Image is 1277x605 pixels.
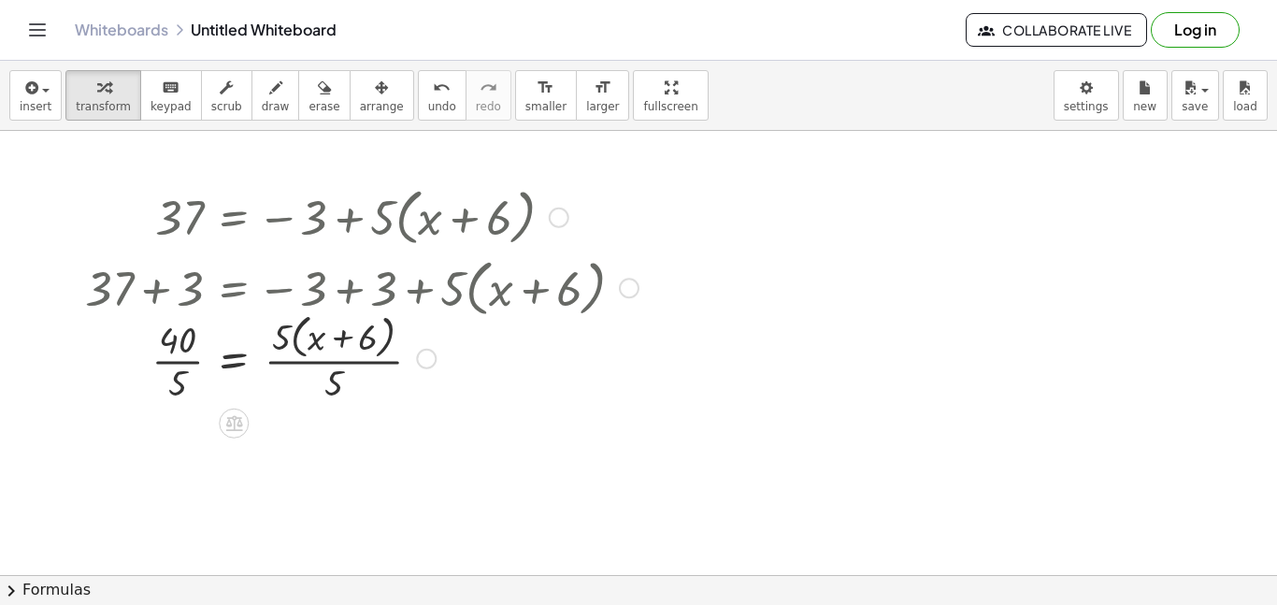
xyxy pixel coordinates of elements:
[298,70,350,121] button: erase
[586,100,619,113] span: larger
[1151,12,1240,48] button: Log in
[576,70,629,121] button: format_sizelarger
[1223,70,1268,121] button: load
[594,77,611,99] i: format_size
[476,100,501,113] span: redo
[1064,100,1109,113] span: settings
[1054,70,1119,121] button: settings
[308,100,339,113] span: erase
[75,21,168,39] a: Whiteboards
[633,70,708,121] button: fullscreen
[480,77,497,99] i: redo
[525,100,567,113] span: smaller
[418,70,466,121] button: undoundo
[22,15,52,45] button: Toggle navigation
[466,70,511,121] button: redoredo
[643,100,697,113] span: fullscreen
[76,100,131,113] span: transform
[1233,100,1257,113] span: load
[162,77,179,99] i: keyboard
[1133,100,1156,113] span: new
[982,22,1131,38] span: Collaborate Live
[515,70,577,121] button: format_sizesmaller
[251,70,300,121] button: draw
[966,13,1147,47] button: Collaborate Live
[9,70,62,121] button: insert
[262,100,290,113] span: draw
[140,70,202,121] button: keyboardkeypad
[1123,70,1168,121] button: new
[20,100,51,113] span: insert
[151,100,192,113] span: keypad
[433,77,451,99] i: undo
[211,100,242,113] span: scrub
[219,409,249,439] div: Apply the same math to both sides of the equation
[65,70,141,121] button: transform
[350,70,414,121] button: arrange
[1182,100,1208,113] span: save
[360,100,404,113] span: arrange
[1171,70,1219,121] button: save
[201,70,252,121] button: scrub
[428,100,456,113] span: undo
[537,77,554,99] i: format_size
